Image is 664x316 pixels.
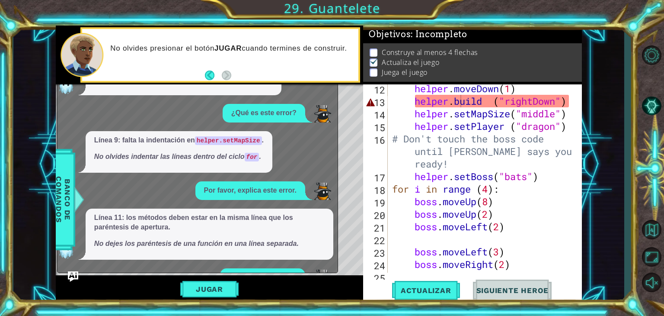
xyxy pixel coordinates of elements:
button: Actualizar [392,280,460,302]
div: 14 [365,109,388,121]
img: Player [314,183,331,200]
button: Opciones del Nivel [639,44,664,67]
em: No dejes los paréntesis de una función en una línea separada. [94,240,299,247]
button: Volver al Mapa [639,217,664,242]
strong: JUGAR [214,44,242,52]
div: 18 [365,184,388,197]
img: Check mark for checkbox [370,58,378,64]
div: 17 [365,171,388,184]
button: Activar sonido. [639,271,664,294]
p: Línea 11: los métodos deben estar en la misma línea que los paréntesis de apertura. [94,213,325,233]
p: Línea 9: falta la indentación en . [94,135,264,145]
a: Volver al Mapa [639,216,664,244]
button: Pista AI [639,95,664,118]
div: 22 [365,234,388,247]
img: AI [57,78,75,95]
img: Player [314,270,331,287]
span: Actualizar [392,286,460,295]
button: Ask AI [68,271,78,282]
img: Player [314,105,331,123]
div: 15 [365,121,388,134]
p: Construye al menos 4 flechas [382,48,477,57]
img: AI [57,242,75,260]
div: 13 [365,96,388,109]
p: Actualiza el juego [382,58,439,67]
div: 24 [365,259,388,272]
div: 26 [365,284,388,297]
span: : Incompleto [411,29,467,39]
div: 12 [365,84,388,96]
p: Juega el juego [382,68,428,77]
div: 20 [365,209,388,222]
button: Back [205,71,222,80]
div: 19 [365,197,388,209]
p: No olvides presionar el botón cuando termines de construir. [110,44,352,53]
span: Banco de comandos [52,155,74,244]
div: 16 [365,134,388,171]
p: Por favor, explica este error. [204,186,297,196]
button: Next [222,71,231,80]
div: 23 [365,247,388,259]
div: 21 [365,222,388,234]
p: ¿Qué es este error? [231,108,297,118]
code: helper.setMapSize [195,136,262,145]
span: Siguiente Heroe [468,286,558,295]
button: Maximizar Navegador [639,245,664,268]
em: No olvides indentar las líneas dentro del ciclo . [94,153,261,160]
span: Objetivos [369,29,467,40]
div: 25 [365,272,388,284]
code: for [245,153,259,161]
button: Jugar [180,281,239,297]
button: Siguiente Heroe [468,280,558,302]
